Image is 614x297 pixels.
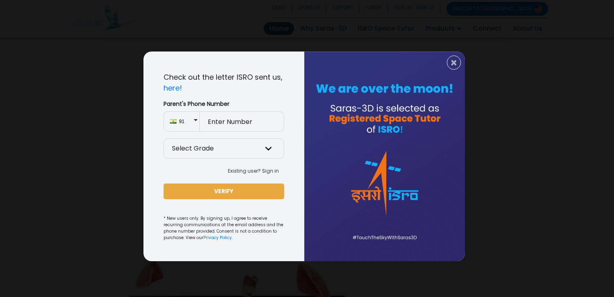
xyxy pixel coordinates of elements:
span: 91 [179,118,193,125]
button: VERIFY [164,184,284,199]
button: Existing user? Sign in [223,165,284,177]
p: Check out the letter ISRO sent us, [164,72,284,93]
small: * New users only. By signing up, I agree to receive recurring communications at the email address... [164,215,284,241]
span: × [450,58,457,68]
button: Close [447,56,461,70]
a: Privacy Policy [203,235,232,241]
a: here! [164,83,182,93]
label: Parent's Phone Number [164,100,284,108]
input: Enter Number [200,111,284,132]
